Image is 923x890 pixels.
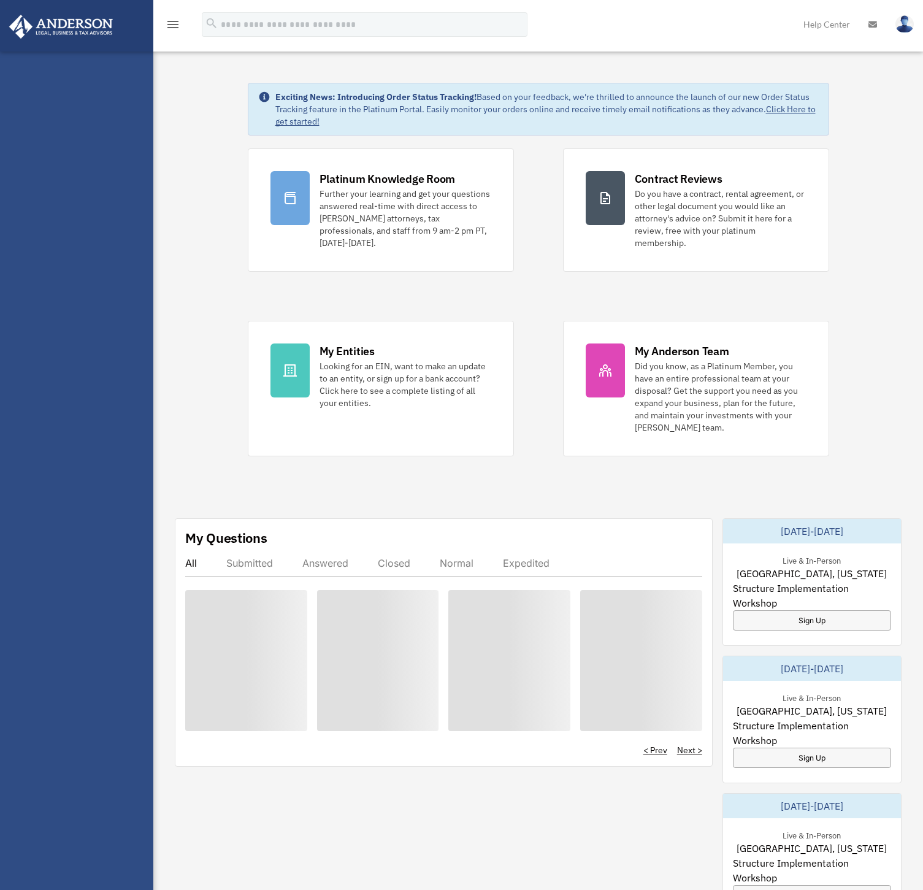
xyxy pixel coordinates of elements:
[378,557,410,569] div: Closed
[275,91,477,102] strong: Exciting News: Introducing Order Status Tracking!
[320,188,491,249] div: Further your learning and get your questions answered real-time with direct access to [PERSON_NAM...
[643,744,667,756] a: < Prev
[302,557,348,569] div: Answered
[737,566,887,581] span: [GEOGRAPHIC_DATA], [US_STATE]
[733,856,891,885] span: Structure Implementation Workshop
[635,188,806,249] div: Do you have a contract, rental agreement, or other legal document you would like an attorney's ad...
[226,557,273,569] div: Submitted
[677,744,702,756] a: Next >
[723,519,901,543] div: [DATE]-[DATE]
[563,148,829,272] a: Contract Reviews Do you have a contract, rental agreement, or other legal document you would like...
[733,748,891,768] a: Sign Up
[773,691,851,704] div: Live & In-Person
[563,321,829,456] a: My Anderson Team Did you know, as a Platinum Member, you have an entire professional team at your...
[6,15,117,39] img: Anderson Advisors Platinum Portal
[737,704,887,718] span: [GEOGRAPHIC_DATA], [US_STATE]
[185,557,197,569] div: All
[248,148,514,272] a: Platinum Knowledge Room Further your learning and get your questions answered real-time with dire...
[733,581,891,610] span: Structure Implementation Workshop
[275,104,816,127] a: Click Here to get started!
[440,557,473,569] div: Normal
[166,21,180,32] a: menu
[248,321,514,456] a: My Entities Looking for an EIN, want to make an update to an entity, or sign up for a bank accoun...
[723,656,901,681] div: [DATE]-[DATE]
[185,529,267,547] div: My Questions
[635,360,806,434] div: Did you know, as a Platinum Member, you have an entire professional team at your disposal? Get th...
[773,553,851,566] div: Live & In-Person
[320,360,491,409] div: Looking for an EIN, want to make an update to an entity, or sign up for a bank account? Click her...
[275,91,819,128] div: Based on your feedback, we're thrilled to announce the launch of our new Order Status Tracking fe...
[166,17,180,32] i: menu
[895,15,914,33] img: User Pic
[773,828,851,841] div: Live & In-Person
[320,171,456,186] div: Platinum Knowledge Room
[723,794,901,818] div: [DATE]-[DATE]
[737,841,887,856] span: [GEOGRAPHIC_DATA], [US_STATE]
[320,343,375,359] div: My Entities
[635,171,722,186] div: Contract Reviews
[733,610,891,631] a: Sign Up
[635,343,729,359] div: My Anderson Team
[503,557,550,569] div: Expedited
[733,718,891,748] span: Structure Implementation Workshop
[205,17,218,30] i: search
